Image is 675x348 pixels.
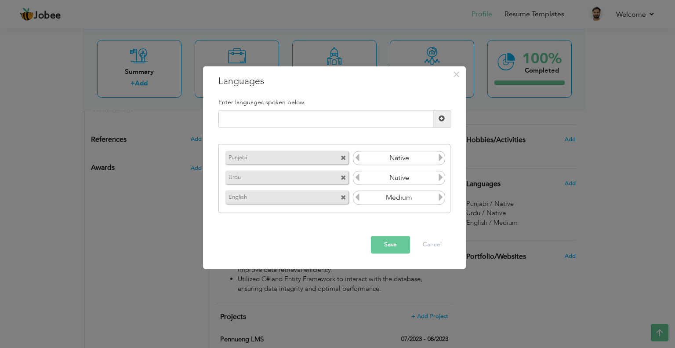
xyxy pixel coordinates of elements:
label: English [225,191,324,202]
h5: Enter languages spoken below. [218,99,450,106]
h3: Languages [218,75,450,88]
button: Cancel [414,236,450,253]
button: Close [450,67,464,81]
span: × [453,66,460,82]
button: Save [371,236,410,253]
label: Punjabi [225,151,324,162]
label: Urdu [225,171,324,182]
